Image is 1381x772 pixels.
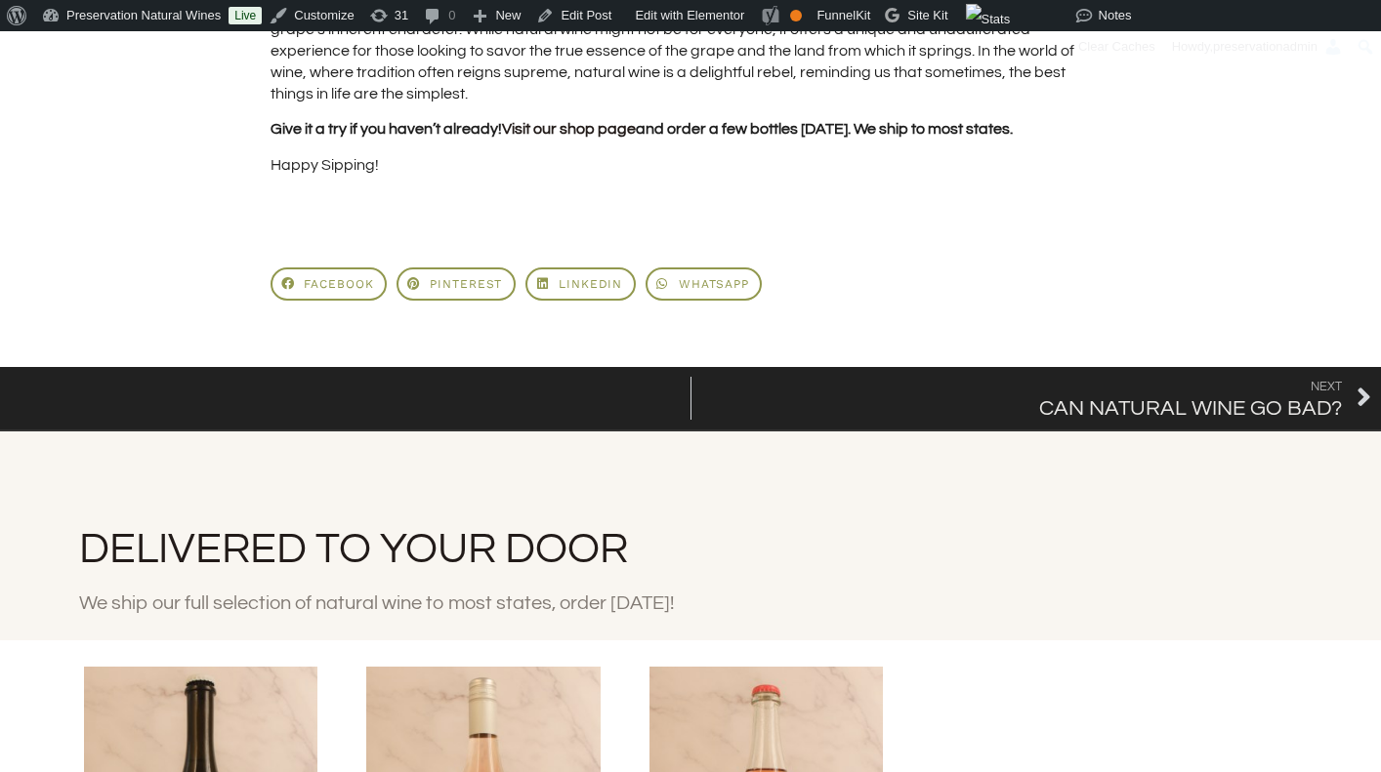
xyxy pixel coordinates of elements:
[79,590,888,616] p: We ship our full selection of natural wine to most states, order [DATE]!
[1039,377,1342,398] span: Next
[10,377,1371,420] div: Post Navigation
[1068,31,1165,62] div: Clear Caches
[559,273,622,295] span: LinkedIn
[304,273,373,295] span: Facebook
[271,121,1013,137] strong: Give it a try if you haven’t already! and order a few bottles [DATE]. We ship to most states.
[907,8,947,22] span: Site Kit
[1213,39,1318,54] span: preservationadmin
[646,267,763,301] div: Share on whatsapp
[790,10,802,21] div: OK
[1039,398,1342,420] span: Can Natural Wine Go Bad?
[397,267,516,301] div: Share on pinterest
[966,4,1011,35] img: Views over 48 hours. Click for more Jetpack Stats.
[635,8,744,22] span: Edit with Elementor
[271,154,1110,176] p: Happy Sipping!
[502,121,636,137] a: Visit our shop page
[691,377,1372,420] a: NextCan Natural Wine Go Bad?
[430,273,502,295] span: Pinterest
[229,7,262,24] a: Live
[679,273,749,295] span: WhatsApp
[1165,31,1351,62] a: Howdy,
[271,267,387,301] div: Share on facebook
[525,267,636,301] div: Share on linkedin
[79,528,888,571] h2: Delivered to your door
